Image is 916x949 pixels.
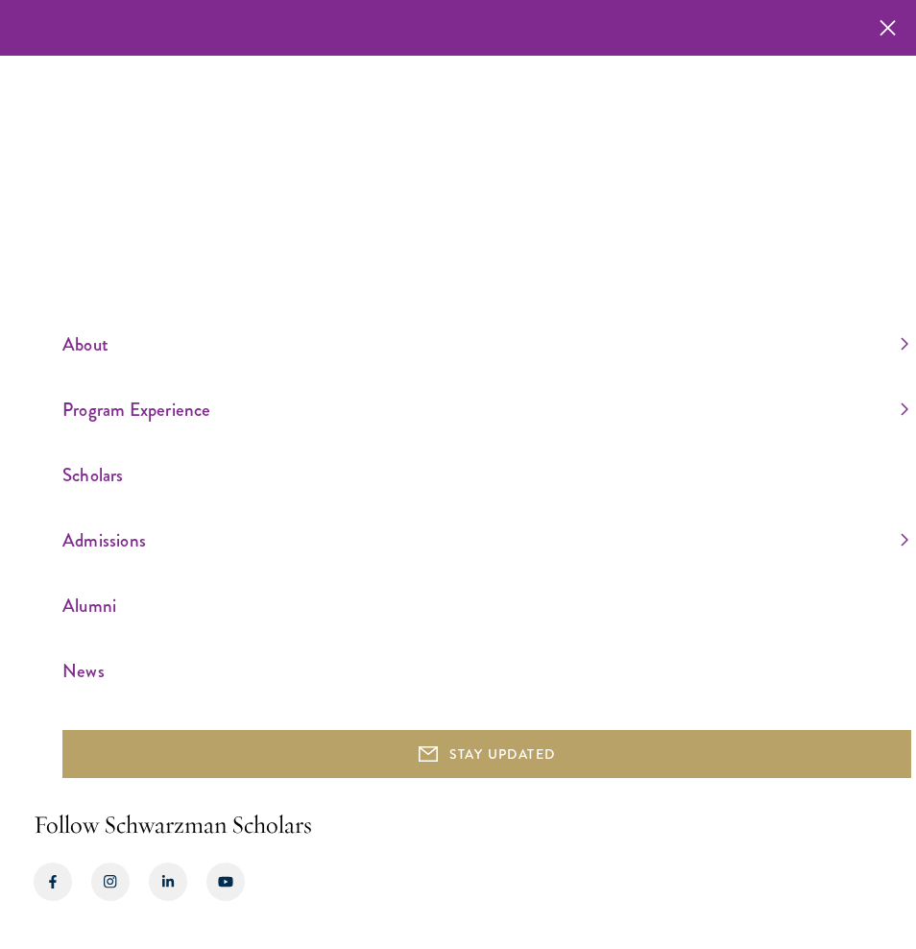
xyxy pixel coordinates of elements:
[62,730,911,778] button: STAY UPDATED
[62,590,908,621] a: Alumni
[62,524,908,556] a: Admissions
[62,328,908,360] a: About
[62,459,908,491] a: Scholars
[34,807,882,843] h2: Follow Schwarzman Scholars
[62,394,908,426] a: Program Experience
[62,655,908,687] a: News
